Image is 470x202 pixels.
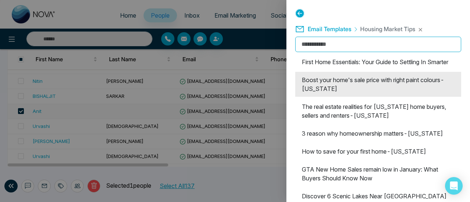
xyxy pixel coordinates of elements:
div: Open Intercom Messenger [445,177,463,195]
span: Email Templates [308,25,351,33]
li: Boost your home's sale price with right paint colours-[US_STATE] [295,72,461,97]
span: Housing Market Tips [360,25,415,33]
li: How to save for your first home-[US_STATE] [295,143,461,159]
li: The real estate realities for [US_STATE] home buyers, sellers and renters-[US_STATE] [295,99,461,124]
li: 3 reason why homeownership matters-[US_STATE] [295,125,461,142]
li: GTA New Home Sales remain low in January: What Buyers Should Know Now [295,161,461,186]
li: First Home Essentials: Your Guide to Settling In Smarter [295,54,461,70]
